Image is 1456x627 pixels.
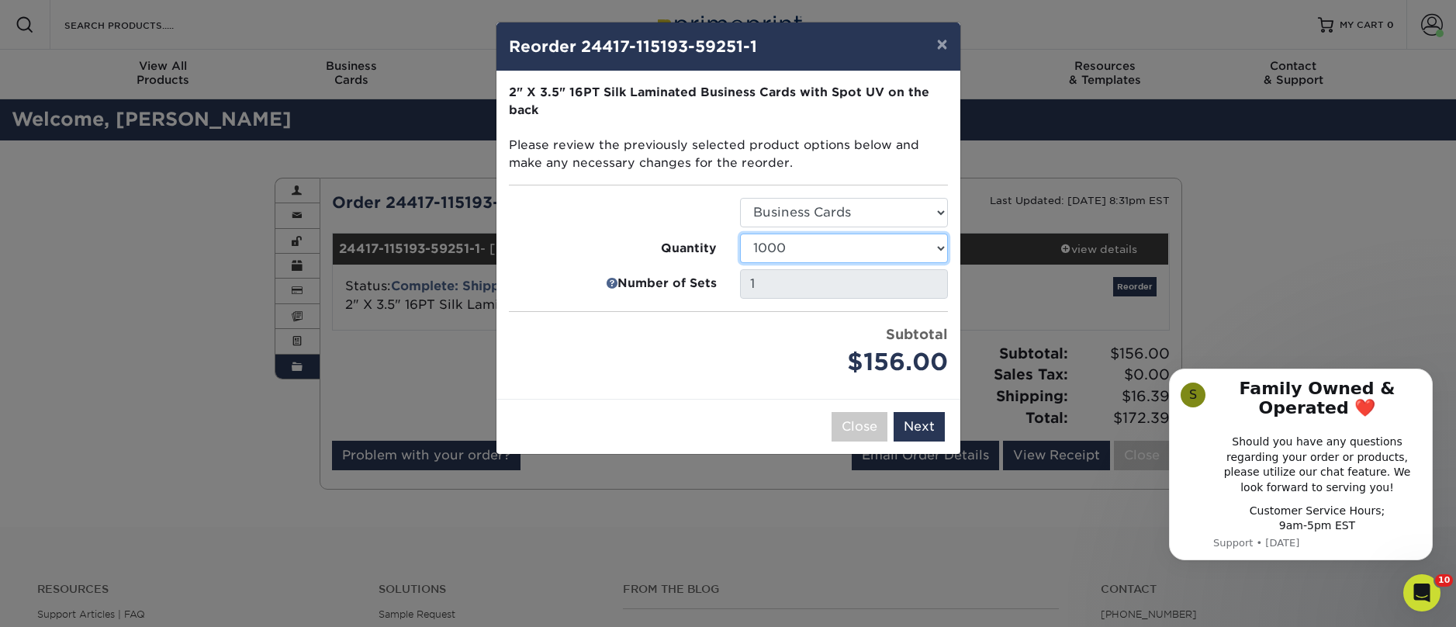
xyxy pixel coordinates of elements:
[509,84,948,172] p: Please review the previously selected product options below and make any necessary changes for th...
[894,412,945,442] button: Next
[924,23,960,66] button: ×
[509,85,929,117] strong: 2" X 3.5" 16PT Silk Laminated Business Cards with Spot UV on the back
[509,35,948,58] h4: Reorder 24417-115193-59251-1
[740,345,948,380] div: $156.00
[1435,574,1453,587] span: 10
[617,275,717,293] strong: Number of Sets
[661,240,717,258] strong: Quantity
[1146,345,1456,585] iframe: Intercom notifications message
[886,326,948,342] strong: Subtotal
[1403,574,1440,611] iframe: Intercom live chat
[832,412,887,442] button: Close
